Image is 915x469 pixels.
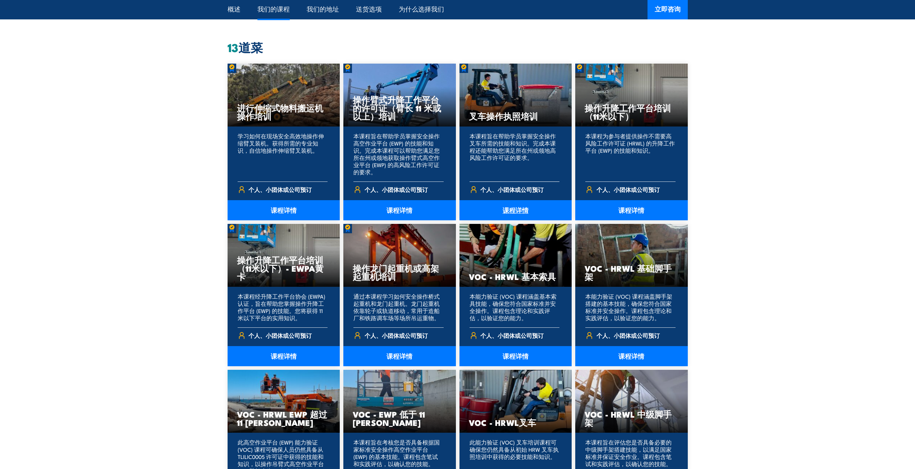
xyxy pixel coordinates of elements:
[353,408,425,429] font: VOC - EWP 低于 11 [PERSON_NAME]
[596,331,660,339] font: 个人、小团体或公司预订
[575,346,688,366] a: 课程详情
[353,132,440,176] font: 本课程旨在帮助学员掌握安全操作高空作业平台 (EWP) 的技能和知识。完成本课程可以帮助您满足您所在州或领地获取操作臂式高空作业平台 (EWP) 的高风险工作许可证的要求。
[480,185,544,193] font: 个人、小团体或公司预订
[343,200,456,220] a: 课程详情
[248,185,312,193] font: 个人、小团体或公司预订
[386,351,412,360] font: 课程详情
[307,4,339,13] font: 我们的地址
[238,293,325,322] font: 本课程经升降工作平台协会 (EWPA) 认证，旨在帮助您掌握操作升降工作平台 (EWP) 的技能。您将获得 11 米以下平台的实用知识。
[238,38,263,56] font: 道菜
[257,4,290,13] font: 我们的课程
[470,293,557,322] font: 本能力验证 (VOC) 课程涵盖基本索具技能，确保您符合国家标准并安全操作。课程包含理论和实践评估，以验证您的能力。
[470,438,559,460] font: 此能力验证 (VOC) 叉车培训课程可确保您仍然具备从初始 HRW 叉车执照培训中获得的必要技能和知识。
[585,438,672,468] font: 本课程旨在评估您是否具备必要的中级脚手架搭建技能，以满足国家标准并保证安全作业。课程包含笔试和实践评估，以确认您的技能。
[585,408,672,429] font: VOC - HRWL 中级脚手架
[353,93,441,123] font: 操作臂式升降工作平台的许可证（臂长 11 米或以上）培训
[585,101,671,123] font: 操作升降工作平台培训（11米以下）
[271,206,297,215] font: 课程详情
[585,293,672,322] font: 本能力验证 (VOC) 课程涵盖脚手架搭建的基本技能，确保您符合国家标准并安全操作。课程包含理论和实践评估，以验证您的能力。
[585,132,675,154] font: 本课程为参与者提供操作不需要高风险工作许可证 (HRWL) 的升降工作平台 (EWP) 的技能和知识。
[480,331,544,339] font: 个人、小团体或公司预订
[237,408,327,429] font: VOC - HRWL EWP 超过 11 [PERSON_NAME]
[386,206,412,215] font: 课程详情
[237,101,323,123] font: 进行伸缩式物料搬运机操作培训
[469,270,556,283] font: VOC - HRWL 基本索具
[353,438,440,468] font: 本课程旨在考核您是否具备根据国家标准安全操作高空作业平台 (EWP) 的基本技能。课程包含笔试和实践评估，以确认您的技能。
[365,185,428,193] font: 个人、小团体或公司预订
[248,331,312,339] font: 个人、小团体或公司预订
[365,331,428,339] font: 个人、小团体或公司预订
[228,200,340,220] a: 课程详情
[353,262,439,283] font: 操作龙门起重机或高架起重机培训
[271,351,297,360] font: 课程详情
[356,4,382,13] font: 送货选项
[469,416,536,429] font: VOC - HRWL叉车
[228,346,340,366] a: 课程详情
[470,132,556,161] font: 本课程旨在帮助学员掌握安全操作叉车所需的技能和知识。完成本课程还能帮助您满足所在州或领地高风险工作许可证的要求。
[399,4,444,13] font: 为什么选择我们
[618,206,644,215] font: 课程详情
[503,351,529,360] font: 课程详情
[459,346,572,366] a: 课程详情
[459,200,572,220] a: 课程详情
[575,200,688,220] a: 课程详情
[585,262,672,283] font: VOC - HRWL 基础脚手架
[353,293,440,322] font: 通过本课程学习如何安全操作桥式起重机和龙门起重机。龙门起重机依靠轮子或轨道移动，常用于造船厂和铁路调车场等场所吊运重物。
[618,351,644,360] font: 课程详情
[469,110,538,123] font: 叉车操作执照培训
[228,38,238,56] font: 13
[655,4,681,13] font: 立即咨询
[596,185,660,193] font: 个人、小团体或公司预订
[237,253,324,283] font: 操作升降工作平台培训（11米以下）- EWPA黄卡
[503,206,529,215] font: 课程详情
[228,4,241,13] font: 概述
[238,132,324,154] font: 学习如何在现场安全高效地操作伸缩臂叉装机。获得所需的专业知识，自信地操作伸缩臂叉装机。
[343,346,456,366] a: 课程详情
